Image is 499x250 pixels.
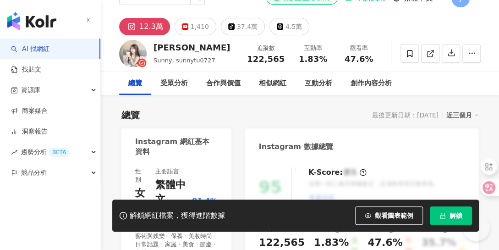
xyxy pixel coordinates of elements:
[372,111,439,119] div: 最後更新日期：[DATE]
[7,12,56,30] img: logo
[135,186,145,200] div: 女
[49,148,70,157] div: BETA
[221,18,265,35] button: 37.4萬
[439,212,446,219] span: lock
[259,142,333,152] div: Instagram 數據總覽
[121,109,140,122] div: 總覽
[155,167,179,176] div: 主要語言
[119,18,170,35] button: 12.3萬
[285,20,302,33] div: 4.5萬
[160,78,188,89] div: 受眾分析
[155,178,190,206] div: 繁體中文
[355,206,423,225] button: 觀看圖表範例
[450,212,462,219] span: 解鎖
[299,55,327,64] span: 1.83%
[154,57,215,64] span: Sunny, sunnytu0727
[154,42,230,53] div: [PERSON_NAME]
[11,127,48,136] a: 洞察報告
[135,137,213,157] div: Instagram 網紅基本資料
[130,211,225,221] div: 解鎖網紅檔案，獲得進階數據
[259,236,305,250] div: 122,565
[139,20,163,33] div: 12.3萬
[269,18,309,35] button: 4.5萬
[128,78,142,89] div: 總覽
[206,78,241,89] div: 合作與價值
[192,196,218,206] span: 91.4%
[446,109,478,121] div: 近三個月
[191,20,209,33] div: 1,410
[247,54,285,64] span: 122,565
[430,206,472,225] button: 解鎖
[11,65,41,74] a: 找貼文
[237,20,258,33] div: 37.4萬
[308,167,367,178] div: K-Score :
[247,44,285,53] div: 追蹤數
[119,40,147,67] img: KOL Avatar
[21,80,40,100] span: 資源庫
[345,55,373,64] span: 47.6%
[135,167,146,184] div: 性別
[375,212,413,219] span: 觀看圖表範例
[11,44,49,54] a: searchAI 找網紅
[305,78,332,89] div: 互動分析
[341,44,376,53] div: 觀看率
[21,162,47,183] span: 競品分析
[21,142,70,162] span: 趨勢分析
[11,149,17,156] span: rise
[175,18,216,35] button: 1,410
[351,78,392,89] div: 創作內容分析
[296,44,330,53] div: 互動率
[259,78,286,89] div: 相似網紅
[11,106,48,116] a: 商案媒合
